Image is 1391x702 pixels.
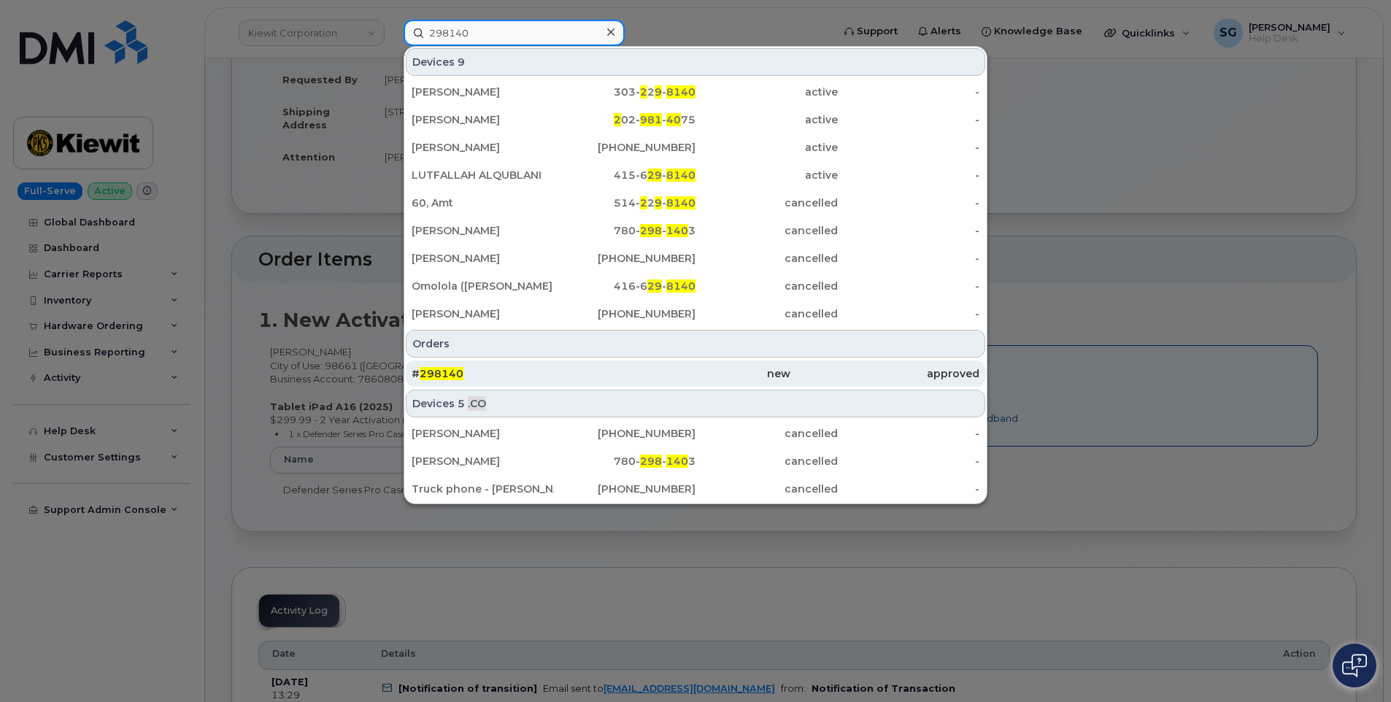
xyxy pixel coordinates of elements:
[695,482,838,496] div: cancelled
[695,112,838,127] div: active
[554,223,696,238] div: 780- - 3
[554,196,696,210] div: 514- 2 -
[655,196,662,209] span: 9
[406,360,985,387] a: #298140newapproved
[695,140,838,155] div: active
[838,306,980,321] div: -
[640,455,662,468] span: 298
[838,85,980,99] div: -
[695,196,838,210] div: cancelled
[666,85,695,99] span: 8140
[412,112,554,127] div: [PERSON_NAME]
[554,426,696,441] div: [PHONE_NUMBER]
[554,251,696,266] div: [PHONE_NUMBER]
[458,396,465,411] span: 5
[666,113,681,126] span: 40
[695,168,838,182] div: active
[412,366,601,381] div: #
[406,301,985,327] a: [PERSON_NAME][PHONE_NUMBER]cancelled-
[554,140,696,155] div: [PHONE_NUMBER]
[666,169,695,182] span: 8140
[412,196,554,210] div: 60, Amt
[601,366,790,381] div: new
[838,482,980,496] div: -
[838,112,980,127] div: -
[406,162,985,188] a: LUTFALLAH ALQUBLANI415-629-8140active-
[640,196,647,209] span: 2
[406,134,985,161] a: [PERSON_NAME][PHONE_NUMBER]active-
[838,251,980,266] div: -
[458,55,465,69] span: 9
[412,251,554,266] div: [PERSON_NAME]
[695,454,838,468] div: cancelled
[412,306,554,321] div: [PERSON_NAME]
[666,224,688,237] span: 140
[406,48,985,76] div: Devices
[412,168,554,182] div: LUTFALLAH ALQUBLANI
[404,20,625,46] input: Find something...
[554,112,696,127] div: 02- - 75
[406,420,985,447] a: [PERSON_NAME][PHONE_NUMBER]cancelled-
[695,251,838,266] div: cancelled
[406,190,985,216] a: 60, Amt514-229-8140cancelled-
[554,454,696,468] div: 780- - 3
[412,279,554,293] div: Omolola ([PERSON_NAME]
[640,113,662,126] span: 981
[695,279,838,293] div: cancelled
[647,169,662,182] span: 29
[406,330,985,358] div: Orders
[640,85,647,99] span: 2
[412,85,554,99] div: [PERSON_NAME]
[647,279,662,293] span: 29
[406,448,985,474] a: [PERSON_NAME]780-298-1403cancelled-
[838,454,980,468] div: -
[554,168,696,182] div: 415-6 -
[640,224,662,237] span: 298
[412,482,554,496] div: Truck phone - [PERSON_NAME]
[406,217,985,244] a: [PERSON_NAME]780-298-1403cancelled-
[666,455,688,468] span: 140
[412,223,554,238] div: [PERSON_NAME]
[838,196,980,210] div: -
[412,426,554,441] div: [PERSON_NAME]
[468,396,486,411] span: .CO
[406,476,985,502] a: Truck phone - [PERSON_NAME][PHONE_NUMBER]cancelled-
[838,426,980,441] div: -
[406,79,985,105] a: [PERSON_NAME]303-229-8140active-
[838,279,980,293] div: -
[838,223,980,238] div: -
[406,107,985,133] a: [PERSON_NAME]202-981-4075active-
[838,168,980,182] div: -
[406,245,985,271] a: [PERSON_NAME][PHONE_NUMBER]cancelled-
[666,279,695,293] span: 8140
[790,366,979,381] div: approved
[406,390,985,417] div: Devices
[420,367,463,380] span: 298140
[838,140,980,155] div: -
[695,223,838,238] div: cancelled
[406,273,985,299] a: Omolola ([PERSON_NAME]416-629-8140cancelled-
[695,306,838,321] div: cancelled
[412,454,554,468] div: [PERSON_NAME]
[554,279,696,293] div: 416-6 -
[655,85,662,99] span: 9
[554,306,696,321] div: [PHONE_NUMBER]
[412,140,554,155] div: [PERSON_NAME]
[614,113,621,126] span: 2
[695,85,838,99] div: active
[695,426,838,441] div: cancelled
[1342,654,1367,677] img: Open chat
[666,196,695,209] span: 8140
[554,85,696,99] div: 303- 2 -
[554,482,696,496] div: [PHONE_NUMBER]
